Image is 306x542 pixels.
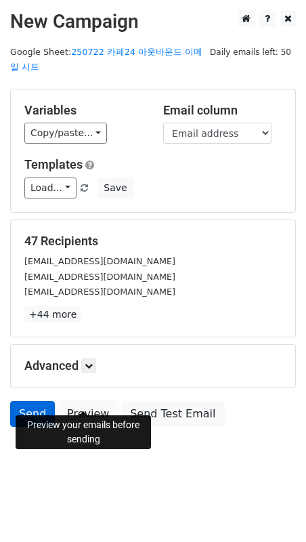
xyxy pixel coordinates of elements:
[24,306,81,323] a: +44 more
[16,415,151,449] div: Preview your emails before sending
[10,47,202,72] a: 250722 카페24 아웃바운드 이메일 시트
[58,401,118,427] a: Preview
[24,287,175,297] small: [EMAIL_ADDRESS][DOMAIN_NAME]
[24,272,175,282] small: [EMAIL_ADDRESS][DOMAIN_NAME]
[121,401,224,427] a: Send Test Email
[205,45,296,60] span: Daily emails left: 50
[24,178,76,199] a: Load...
[238,477,306,542] iframe: Chat Widget
[24,103,143,118] h5: Variables
[24,234,282,249] h5: 47 Recipients
[205,47,296,57] a: Daily emails left: 50
[24,157,83,171] a: Templates
[24,358,282,373] h5: Advanced
[97,178,133,199] button: Save
[10,47,202,72] small: Google Sheet:
[24,123,107,144] a: Copy/paste...
[163,103,282,118] h5: Email column
[24,256,175,266] small: [EMAIL_ADDRESS][DOMAIN_NAME]
[10,10,296,33] h2: New Campaign
[10,401,55,427] a: Send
